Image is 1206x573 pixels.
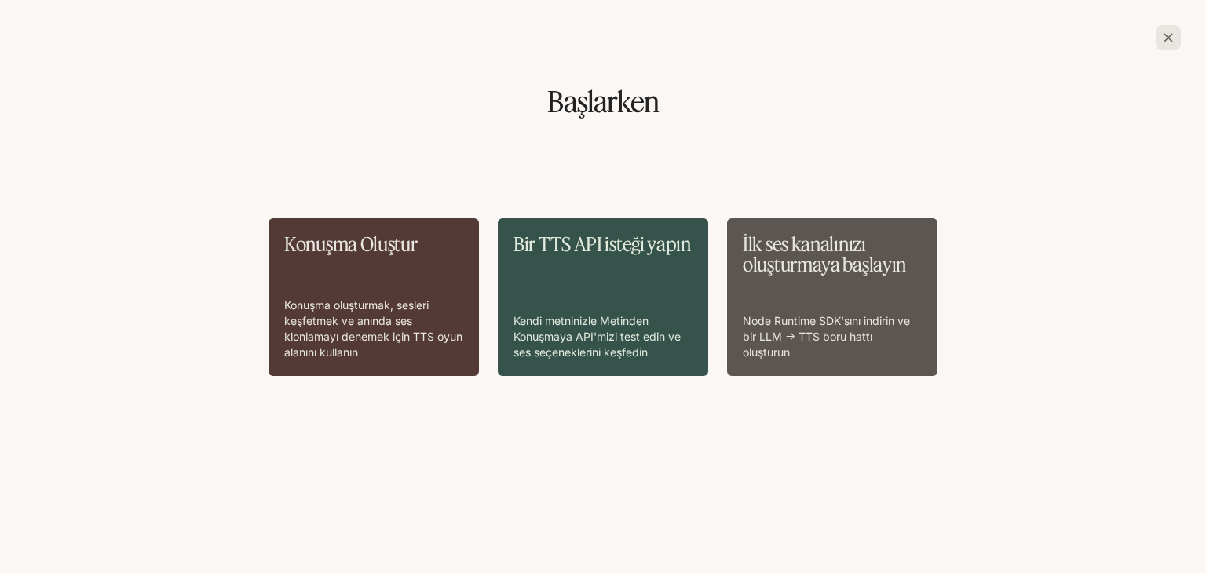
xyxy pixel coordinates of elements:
a: İlk ses kanalınızı oluşturmaya başlayınNode Runtime SDK'sını indirin ve bir LLM → TTS boru hattı ... [727,218,937,376]
font: Konuşma Oluştur [284,232,418,256]
font: Başlarken [547,83,659,120]
font: Kendi metninizle Metinden Konuşmaya API'mizi test edin ve ses seçeneklerini keşfedin [513,314,681,359]
font: Konuşma oluşturmak, sesleri keşfetmek ve anında ses klonlamayı denemek için TTS oyun alanını kull... [284,298,462,359]
a: Bir TTS API isteği yapınKendi metninizle Metinden Konuşmaya API'mizi test edin ve ses seçenekleri... [498,218,708,376]
a: Konuşma OluşturKonuşma oluşturmak, sesleri keşfetmek ve anında ses klonlamayı denemek için TTS oy... [269,218,479,376]
font: Bir TTS API isteği yapın [513,232,691,256]
font: İlk ses kanalınızı oluşturmaya başlayın [743,232,906,276]
font: Node Runtime SDK'sını indirin ve bir LLM → TTS boru hattı oluşturun [743,314,910,359]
